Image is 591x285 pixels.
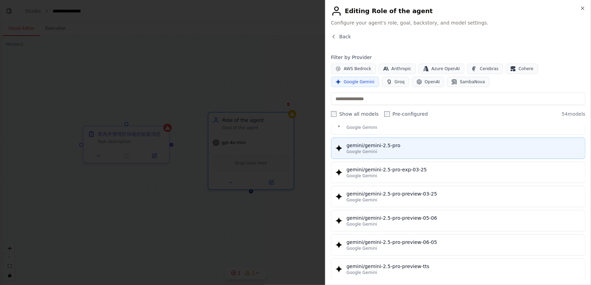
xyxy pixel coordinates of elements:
[331,234,585,256] button: gemini/gemini-2.5-pro-preview-06-05Google Gemini
[412,77,445,87] button: OpenAI
[562,111,585,117] span: 54 models
[519,66,534,72] span: Cohere
[344,79,375,85] span: Google Gemini
[331,162,585,183] button: gemini/gemini-2.5-pro-exp-03-25Google Gemini
[347,142,581,149] div: gemini/gemini-2.5-pro
[347,239,581,246] div: gemini/gemini-2.5-pro-preview-06-05
[347,197,377,203] span: Google Gemini
[460,79,485,85] span: SambaNova
[395,79,405,85] span: Groq
[347,190,581,197] div: gemini/gemini-2.5-pro-preview-03-25
[347,215,581,221] div: gemini/gemini-2.5-pro-preview-05-06
[347,173,377,179] span: Google Gemini
[347,270,377,275] span: Google Gemini
[431,66,460,72] span: Azure OpenAI
[347,263,581,270] div: gemini/gemini-2.5-pro-preview-tts
[344,66,371,72] span: AWS Bedrock
[331,19,585,26] span: Configure your agent's role, goal, backstory, and model settings.
[331,64,376,74] button: AWS Bedrock
[506,64,538,74] button: Cohere
[347,149,377,154] span: Google Gemini
[331,111,337,117] input: Show all models
[331,258,585,280] button: gemini/gemini-2.5-pro-preview-ttsGoogle Gemini
[382,77,409,87] button: Groq
[347,221,377,227] span: Google Gemini
[384,111,390,117] input: Pre-configured
[425,79,440,85] span: OpenAI
[331,6,585,17] h2: Editing Role of the agent
[384,111,428,117] label: Pre-configured
[331,210,585,231] button: gemini/gemini-2.5-pro-preview-05-06Google Gemini
[447,77,489,87] button: SambaNova
[347,166,581,173] div: gemini/gemini-2.5-pro-exp-03-25
[392,66,412,72] span: Anthropic
[331,111,379,117] label: Show all models
[480,66,499,72] span: Cerebras
[331,54,585,61] h4: Filter by Provider
[331,77,379,87] button: Google Gemini
[339,33,351,40] span: Back
[331,186,585,207] button: gemini/gemini-2.5-pro-preview-03-25Google Gemini
[419,64,464,74] button: Azure OpenAI
[467,64,503,74] button: Cerebras
[347,246,377,251] span: Google Gemini
[331,33,351,40] button: Back
[331,137,585,159] button: gemini/gemini-2.5-proGoogle Gemini
[379,64,416,74] button: Anthropic
[347,125,377,130] span: Google Gemini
